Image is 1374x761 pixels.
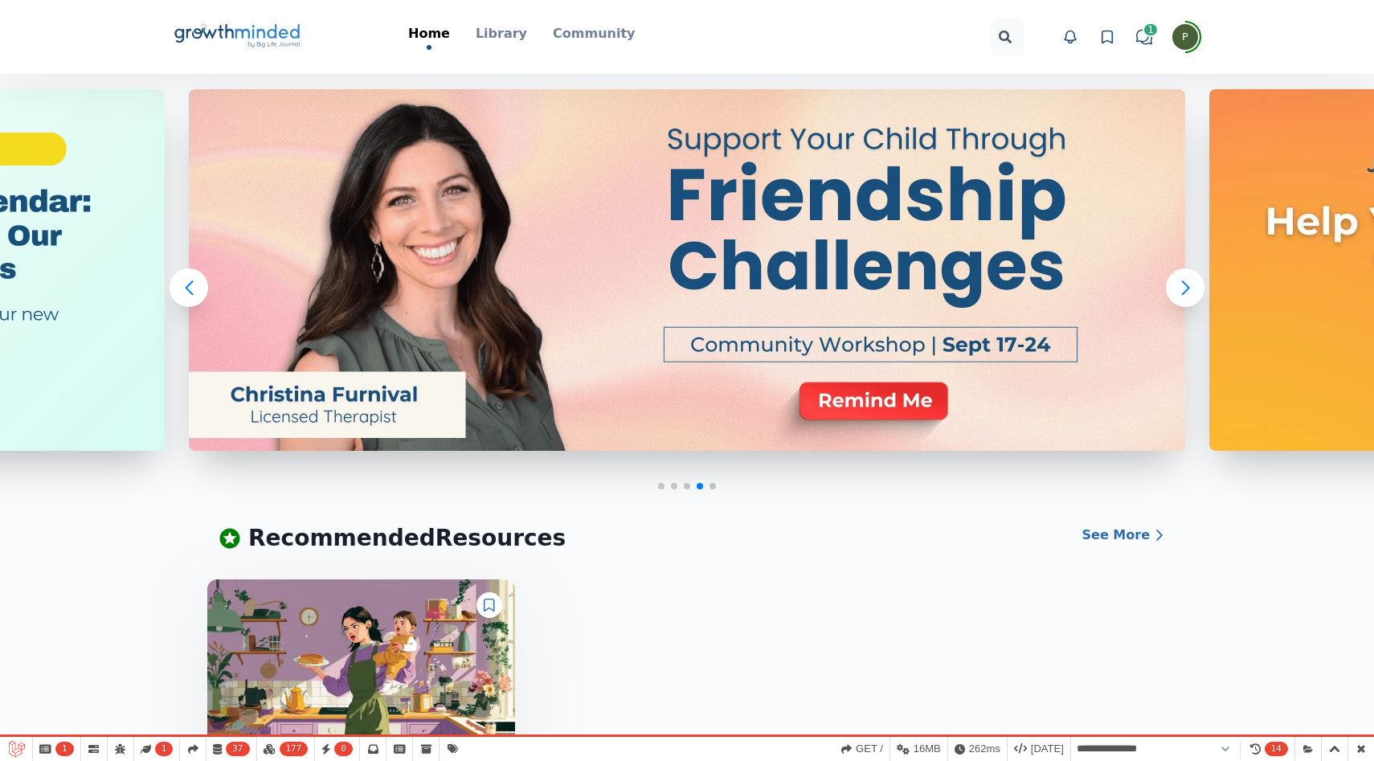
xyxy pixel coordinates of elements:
[408,24,450,50] a: Home
[1082,526,1150,545] p: See More
[155,742,174,756] span: 1
[55,742,74,756] span: 1
[226,742,249,756] span: 37
[1182,32,1188,43] div: Progessional
[248,522,566,555] p: Recommended Resources
[553,24,635,45] a: Community
[476,24,527,45] a: Library
[408,24,450,43] p: Home
[1172,24,1198,50] button: Progessional
[334,742,353,756] span: 0
[1143,23,1159,37] span: 1
[189,89,1185,451] img: banner BLJ
[476,24,527,43] p: Library
[280,742,309,756] span: 177
[1076,519,1172,551] a: See More
[1265,742,1288,756] span: 14
[553,24,635,43] p: Community
[1132,25,1156,49] a: 1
